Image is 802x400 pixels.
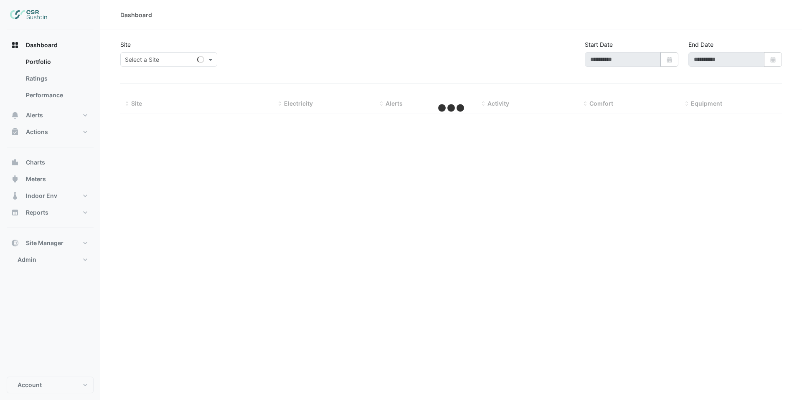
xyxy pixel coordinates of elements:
img: Company Logo [10,7,48,23]
span: Account [18,381,42,389]
span: Charts [26,158,45,167]
app-icon: Charts [11,158,19,167]
span: Comfort [589,100,613,107]
a: Performance [19,87,94,104]
button: Alerts [7,107,94,124]
app-icon: Dashboard [11,41,19,49]
button: Site Manager [7,235,94,251]
app-icon: Meters [11,175,19,183]
button: Actions [7,124,94,140]
span: Admin [18,256,36,264]
app-icon: Site Manager [11,239,19,247]
button: Charts [7,154,94,171]
button: Account [7,377,94,393]
span: Meters [26,175,46,183]
a: Portfolio [19,53,94,70]
label: Start Date [585,40,613,49]
span: Actions [26,128,48,136]
app-icon: Indoor Env [11,192,19,200]
app-icon: Actions [11,128,19,136]
span: Site [131,100,142,107]
span: Site Manager [26,239,63,247]
span: Electricity [284,100,313,107]
button: Admin [7,251,94,268]
div: Dashboard [120,10,152,19]
a: Ratings [19,70,94,87]
button: Indoor Env [7,187,94,204]
button: Meters [7,171,94,187]
span: Activity [487,100,509,107]
span: Indoor Env [26,192,57,200]
span: Equipment [691,100,722,107]
span: Alerts [386,100,403,107]
button: Dashboard [7,37,94,53]
span: Reports [26,208,48,217]
span: Alerts [26,111,43,119]
button: Reports [7,204,94,221]
span: Dashboard [26,41,58,49]
label: End Date [688,40,713,49]
label: Site [120,40,131,49]
app-icon: Reports [11,208,19,217]
app-icon: Alerts [11,111,19,119]
div: Dashboard [7,53,94,107]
